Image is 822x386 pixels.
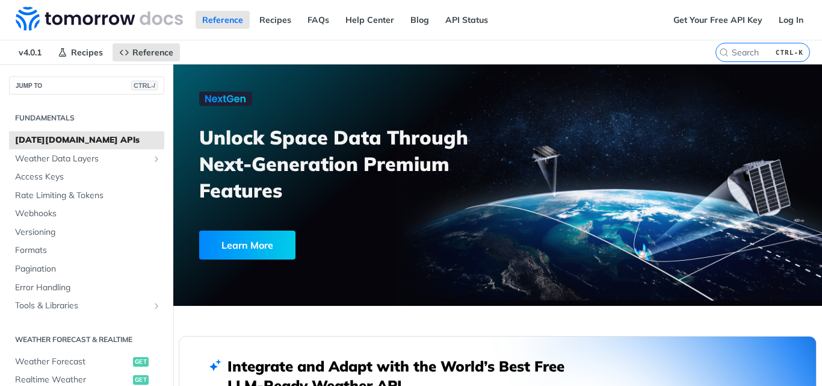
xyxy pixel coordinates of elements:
span: Realtime Weather [15,374,130,386]
h3: Unlock Space Data Through Next-Generation Premium Features [199,124,511,204]
span: [DATE][DOMAIN_NAME] APIs [15,134,161,146]
span: Pagination [15,263,161,275]
span: get [133,357,149,367]
a: Webhooks [9,205,164,223]
span: Reference [132,47,173,58]
span: get [133,375,149,385]
a: Error Handling [9,279,164,297]
a: Access Keys [9,168,164,186]
a: Pagination [9,260,164,278]
a: Reference [113,43,180,61]
a: Recipes [253,11,298,29]
span: Weather Forecast [15,356,130,368]
button: JUMP TOCTRL-/ [9,76,164,95]
span: Versioning [15,226,161,238]
a: Weather Forecastget [9,353,164,371]
a: FAQs [301,11,336,29]
span: Access Keys [15,171,161,183]
a: Rate Limiting & Tokens [9,187,164,205]
svg: Search [719,48,729,57]
span: Rate Limiting & Tokens [15,190,161,202]
a: Weather Data LayersShow subpages for Weather Data Layers [9,150,164,168]
span: Webhooks [15,208,161,220]
a: Blog [404,11,436,29]
a: Tools & LibrariesShow subpages for Tools & Libraries [9,297,164,315]
a: Reference [196,11,250,29]
button: Show subpages for Tools & Libraries [152,301,161,311]
div: Learn More [199,231,295,260]
a: Recipes [51,43,110,61]
img: NextGen [199,92,252,106]
span: v4.0.1 [12,43,48,61]
span: Formats [15,244,161,257]
span: Tools & Libraries [15,300,149,312]
kbd: CTRL-K [773,46,806,58]
span: Recipes [71,47,103,58]
a: Help Center [339,11,401,29]
img: Tomorrow.io Weather API Docs [16,7,183,31]
a: Learn More [199,231,448,260]
a: Versioning [9,223,164,241]
h2: Weather Forecast & realtime [9,334,164,345]
button: Show subpages for Weather Data Layers [152,154,161,164]
a: [DATE][DOMAIN_NAME] APIs [9,131,164,149]
a: Log In [772,11,810,29]
span: Weather Data Layers [15,153,149,165]
span: CTRL-/ [131,81,158,90]
a: API Status [439,11,495,29]
a: Get Your Free API Key [667,11,769,29]
span: Error Handling [15,282,161,294]
h2: Fundamentals [9,113,164,123]
a: Formats [9,241,164,260]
